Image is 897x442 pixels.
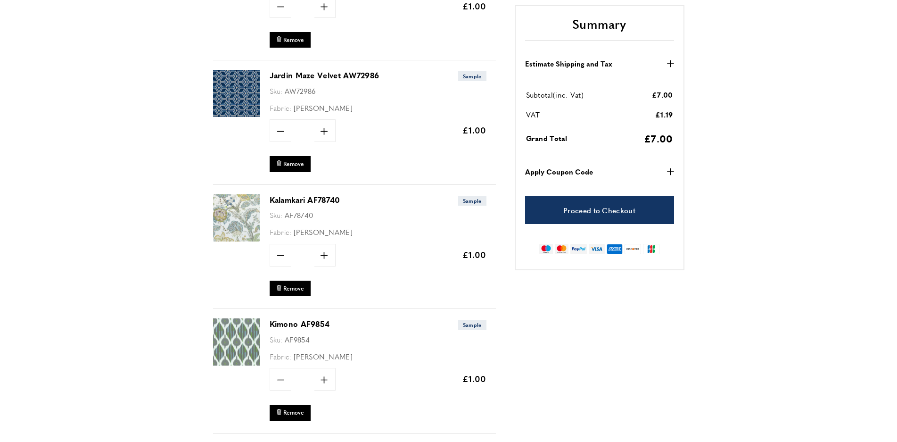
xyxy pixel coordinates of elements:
[525,58,674,69] button: Estimate Shipping and Tax
[283,36,304,44] span: Remove
[270,334,283,344] span: Sku:
[555,244,568,254] img: mastercard
[270,70,379,81] a: Jardin Maze Velvet AW72986
[539,244,553,254] img: maestro
[270,318,330,329] a: Kimono AF9854
[213,235,260,243] a: Kalamkari AF78740
[525,15,674,41] h2: Summary
[462,249,486,260] span: £1.00
[570,244,587,254] img: paypal
[285,86,315,96] span: AW72986
[589,244,604,254] img: visa
[526,90,553,100] span: Subtotal
[525,196,674,224] a: Proceed to Checkout
[294,227,353,237] span: [PERSON_NAME]
[283,284,304,292] span: Remove
[525,166,593,177] strong: Apply Coupon Code
[213,359,260,367] a: Kimono AF9854
[283,409,304,417] span: Remove
[652,89,673,99] span: £7.00
[525,58,612,69] strong: Estimate Shipping and Tax
[655,109,673,119] span: £1.19
[458,320,486,330] span: Sample
[462,124,486,136] span: £1.00
[270,227,292,237] span: Fabric:
[643,244,659,254] img: jcb
[525,166,674,177] button: Apply Coupon Code
[270,405,311,420] button: Remove Kimono AF9854
[283,160,304,168] span: Remove
[462,373,486,384] span: £1.00
[270,281,311,296] button: Remove Kalamkari AF78740
[285,334,310,344] span: AF9854
[458,71,486,81] span: Sample
[526,133,568,143] span: Grand Total
[270,32,311,48] button: Remove Moorea AF72983
[270,156,311,172] button: Remove Jardin Maze Velvet AW72986
[644,131,673,145] span: £7.00
[270,86,283,96] span: Sku:
[458,196,486,206] span: Sample
[607,244,623,254] img: american-express
[213,318,260,366] img: Kimono AF9854
[270,103,292,113] span: Fabric:
[270,210,283,220] span: Sku:
[213,110,260,118] a: Jardin Maze Velvet AW72986
[270,351,292,361] span: Fabric:
[294,103,353,113] span: [PERSON_NAME]
[553,90,584,100] span: (inc. Vat)
[213,194,260,242] img: Kalamkari AF78740
[294,351,353,361] span: [PERSON_NAME]
[285,210,313,220] span: AF78740
[270,194,340,205] a: Kalamkari AF78740
[625,244,641,254] img: discover
[213,70,260,117] img: Jardin Maze Velvet AW72986
[526,109,540,119] span: VAT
